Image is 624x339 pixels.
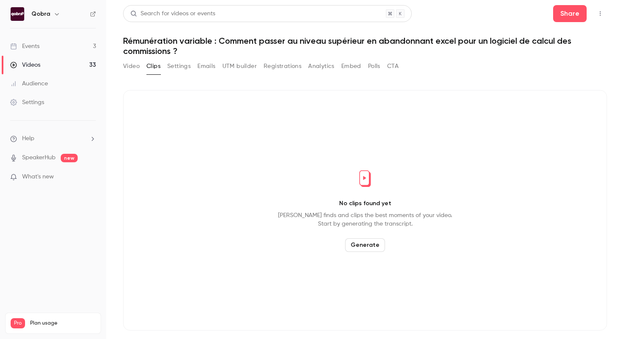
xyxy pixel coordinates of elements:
button: CTA [387,59,399,73]
button: Settings [167,59,191,73]
button: Emails [197,59,215,73]
li: help-dropdown-opener [10,134,96,143]
button: Analytics [308,59,334,73]
a: SpeakerHub [22,153,56,162]
button: Polls [368,59,380,73]
span: Pro [11,318,25,328]
div: Events [10,42,39,51]
button: UTM builder [222,59,257,73]
button: Registrations [264,59,301,73]
div: Audience [10,79,48,88]
h1: Rémunération variable : Comment passer au niveau supérieur en abandonnant excel pour un logiciel ... [123,36,607,56]
span: new [61,154,78,162]
span: Help [22,134,34,143]
span: What's new [22,172,54,181]
h6: Qobra [31,10,50,18]
button: Embed [341,59,361,73]
button: Share [553,5,587,22]
button: Top Bar Actions [593,7,607,20]
p: [PERSON_NAME] finds and clips the best moments of your video. Start by generating the transcript. [278,211,452,228]
button: Clips [146,59,160,73]
button: Generate [345,238,385,252]
div: Videos [10,61,40,69]
img: Qobra [11,7,24,21]
div: Search for videos or events [130,9,215,18]
div: Settings [10,98,44,107]
p: No clips found yet [339,199,391,208]
button: Video [123,59,140,73]
span: Plan usage [30,320,96,327]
